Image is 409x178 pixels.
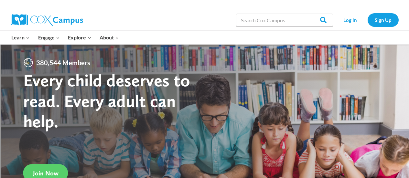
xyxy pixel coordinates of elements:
[38,33,60,42] span: Engage
[236,14,333,26] input: Search Cox Campus
[368,13,399,26] a: Sign Up
[11,14,83,26] img: Cox Campus
[336,13,364,26] a: Log In
[68,33,91,42] span: Explore
[11,33,30,42] span: Learn
[7,31,123,44] nav: Primary Navigation
[336,13,399,26] nav: Secondary Navigation
[100,33,119,42] span: About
